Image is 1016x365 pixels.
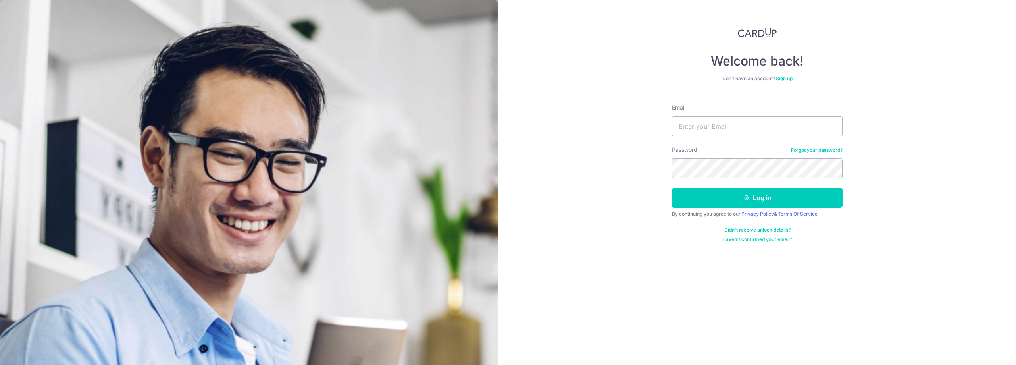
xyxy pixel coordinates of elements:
[672,75,843,82] div: Don’t have an account?
[741,211,774,217] a: Privacy Policy
[722,236,792,243] a: Haven't confirmed your email?
[738,28,777,37] img: CardUp Logo
[672,211,843,217] div: By continuing you agree to our &
[672,188,843,208] button: Log in
[672,53,843,69] h4: Welcome back!
[672,146,697,154] label: Password
[791,147,843,153] a: Forgot your password?
[778,211,818,217] a: Terms Of Service
[672,116,843,136] input: Enter your Email
[672,104,685,112] label: Email
[724,227,791,233] a: Didn't receive unlock details?
[776,75,793,81] a: Sign up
